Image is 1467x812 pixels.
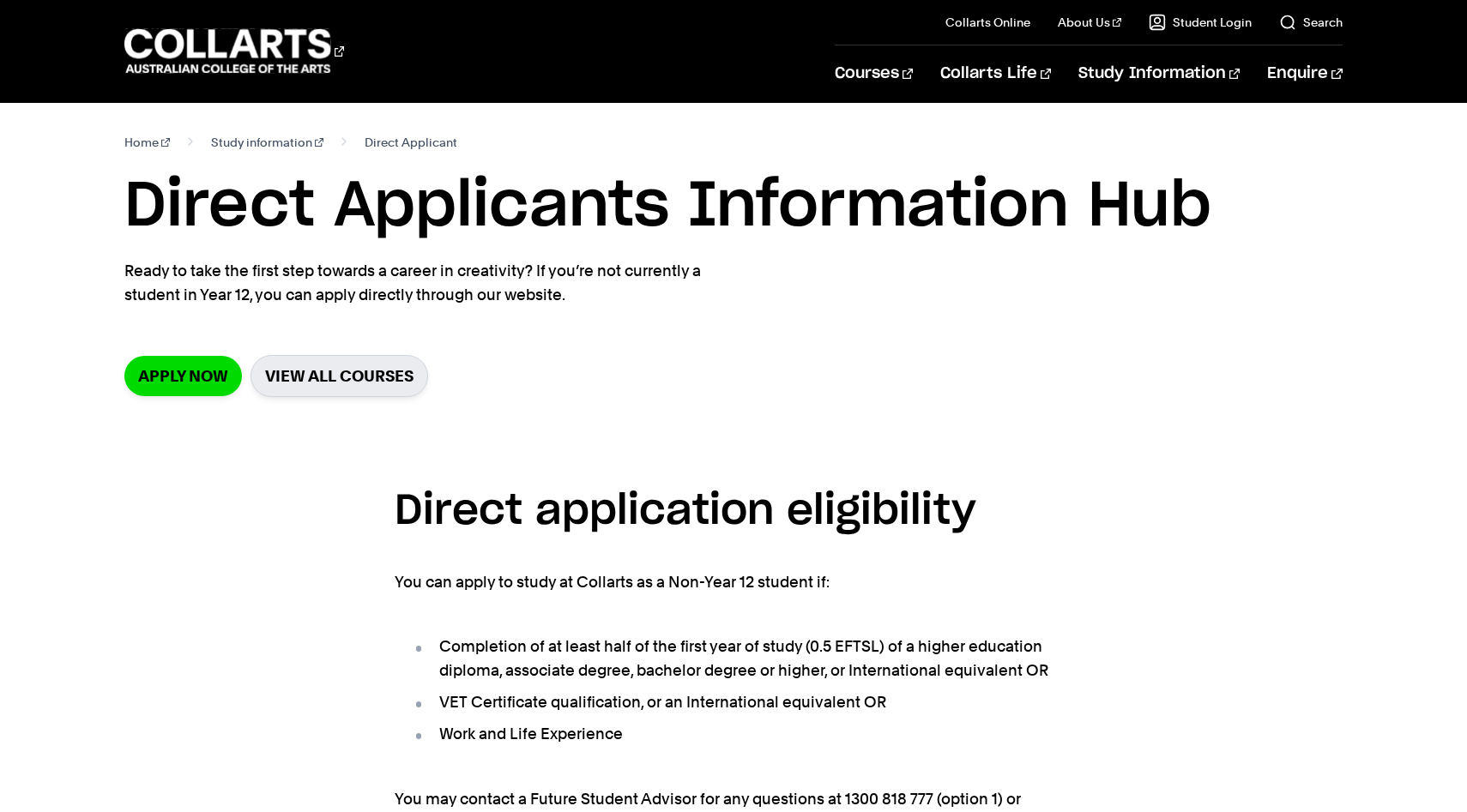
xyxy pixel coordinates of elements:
[945,14,1030,31] a: Collarts Online
[211,130,323,154] a: Study information
[124,27,344,75] div: Go to homepage
[835,45,913,102] a: Courses
[124,259,751,307] p: Ready to take the first step towards a career in creativity? If you’re not currently a student in...
[412,635,1072,683] li: Completion of at least half of the first year of study (0.5 EFTSL) of a higher education diploma,...
[395,570,1072,594] p: You can apply to study at Collarts as a Non-Year 12 student if:
[365,130,457,154] span: Direct Applicant
[1149,14,1252,31] a: Student Login
[1058,14,1121,31] a: About Us
[124,130,170,154] a: Home
[412,690,1072,714] li: VET Certificate qualification, or an International equivalent OR
[395,479,1072,545] h3: Direct application eligibility
[1267,45,1342,102] a: Enquire
[251,355,428,397] a: VIEW ALL COURSES
[124,356,242,396] a: Apply Now
[1279,14,1343,31] a: Search
[1078,45,1240,102] a: Study Information
[124,168,1342,245] h1: Direct Applicants Information Hub
[940,45,1051,102] a: Collarts Life
[412,722,1072,746] li: Work and Life Experience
